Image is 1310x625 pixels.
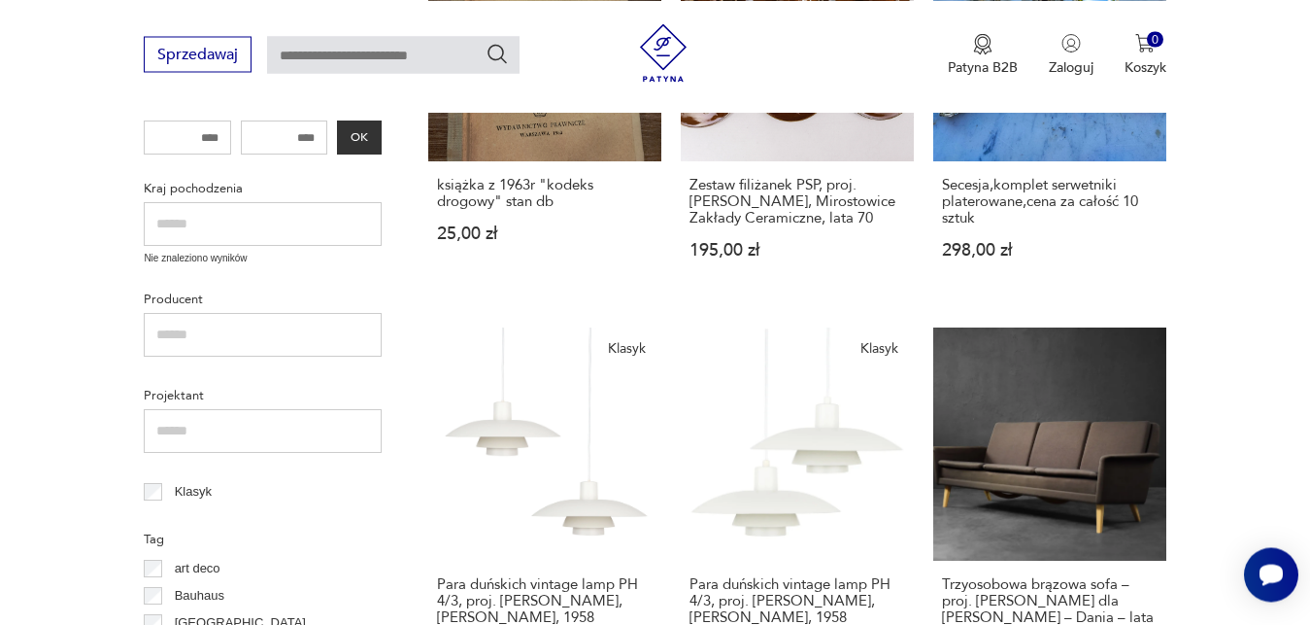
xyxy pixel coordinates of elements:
[1049,33,1093,76] button: Zaloguj
[437,226,653,242] p: 25,00 zł
[144,36,252,72] button: Sprzedawaj
[1061,33,1081,52] img: Ikonka użytkownika
[973,33,992,54] img: Ikona medalu
[1125,33,1166,76] button: 0Koszyk
[942,177,1158,226] h3: Secesja,komplet serwetniki platerowane,cena za całość 10 sztuk
[175,481,212,503] p: Klasyk
[942,242,1158,259] p: 298,00 zł
[144,178,382,199] p: Kraj pochodzenia
[948,57,1018,76] p: Patyna B2B
[175,585,224,607] p: Bauhaus
[948,33,1018,76] a: Ikona medaluPatyna B2B
[175,558,220,579] p: art deco
[689,177,905,226] h3: Zestaw filiżanek PSP, proj. [PERSON_NAME], Mirostowice Zakłady Ceramiczne, lata 70
[948,33,1018,76] button: Patyna B2B
[1135,33,1155,52] img: Ikona koszyka
[337,121,382,155] button: OK
[1125,57,1166,76] p: Koszyk
[1244,547,1298,602] iframe: Smartsupp widget button
[1049,57,1093,76] p: Zaloguj
[437,177,653,210] h3: książka z 1963r "kodeks drogowy" stan db
[144,289,382,310] p: Producent
[634,23,692,82] img: Patyna - sklep z meblami i dekoracjami vintage
[144,385,382,406] p: Projektant
[689,242,905,259] p: 195,00 zł
[144,529,382,550] p: Tag
[1147,31,1163,48] div: 0
[144,49,252,62] a: Sprzedawaj
[144,251,382,266] p: Nie znaleziono wyników
[486,42,509,65] button: Szukaj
